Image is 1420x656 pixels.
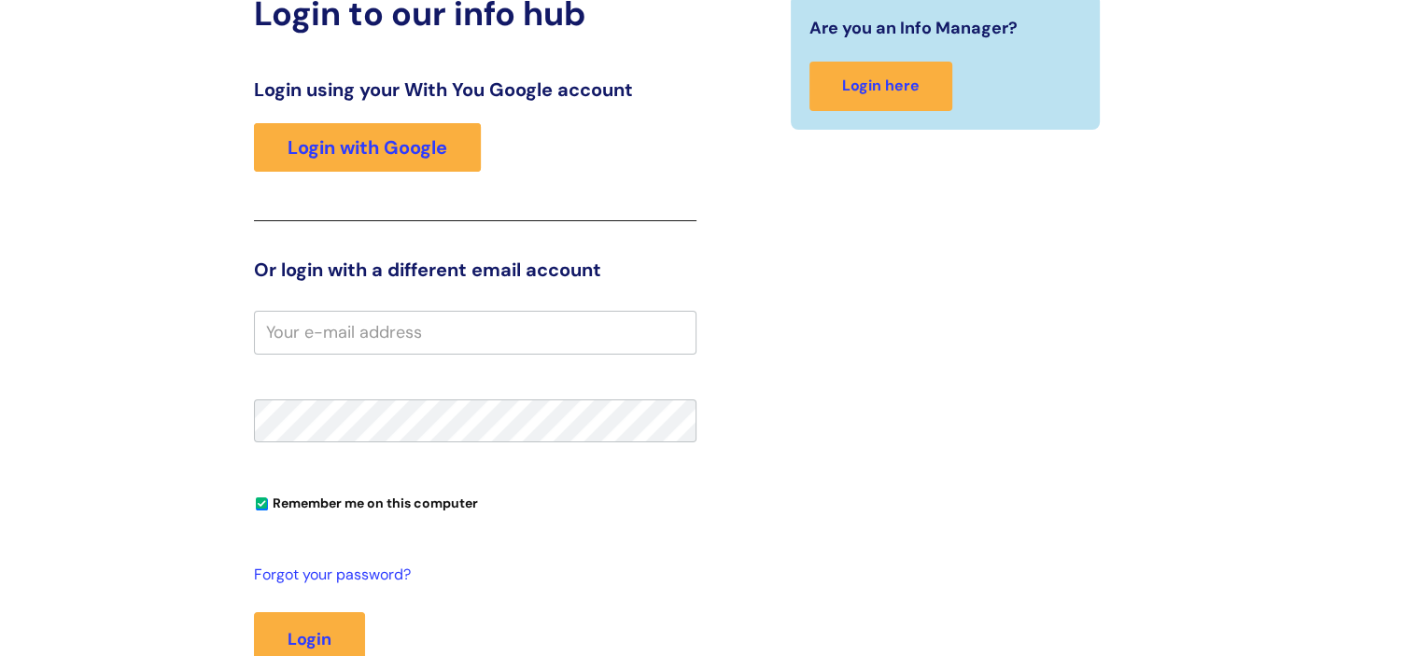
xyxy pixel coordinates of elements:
a: Forgot your password? [254,562,687,589]
span: Are you an Info Manager? [809,13,1018,43]
a: Login with Google [254,123,481,172]
input: Your e-mail address [254,311,696,354]
a: Login here [809,62,952,111]
input: Remember me on this computer [256,498,268,510]
label: Remember me on this computer [254,491,478,511]
div: You can uncheck this option if you're logging in from a shared device [254,487,696,517]
h3: Or login with a different email account [254,258,696,281]
h3: Login using your With You Google account [254,78,696,101]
